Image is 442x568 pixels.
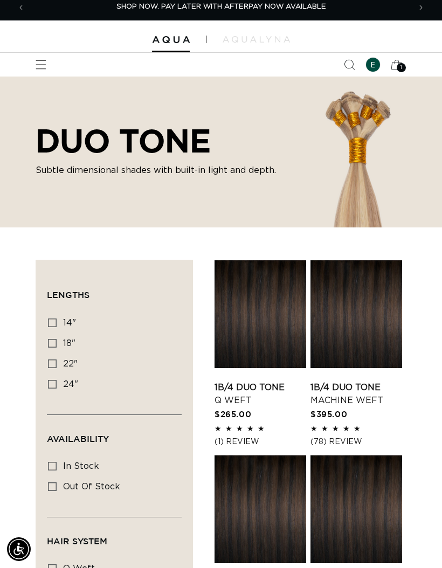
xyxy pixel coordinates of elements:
div: Accessibility Menu [7,537,31,561]
summary: Search [337,53,361,77]
img: aqualyna.com [223,36,290,43]
span: 22" [63,359,78,368]
summary: Hair System (0 selected) [47,517,182,556]
summary: Availability (0 selected) [47,415,182,454]
a: 1B/4 Duo Tone Machine Weft [310,381,402,407]
span: Hair System [47,536,107,546]
span: 1 [400,63,403,72]
p: Subtle dimensional shades with built-in light and depth. [36,164,278,177]
span: 24" [63,380,78,389]
span: 14" [63,318,76,327]
span: 18" [63,339,75,348]
span: In stock [63,462,99,470]
a: 1B/4 Duo Tone Q Weft [215,381,306,407]
summary: Menu [29,53,53,77]
h2: DUO TONE [36,122,278,160]
span: Out of stock [63,482,120,491]
span: Availability [47,434,109,444]
span: SHOP NOW. PAY LATER WITH AFTERPAY NOW AVAILABLE [116,3,326,10]
img: Aqua Hair Extensions [152,36,190,44]
summary: Lengths (0 selected) [47,271,182,310]
span: Lengths [47,290,89,300]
